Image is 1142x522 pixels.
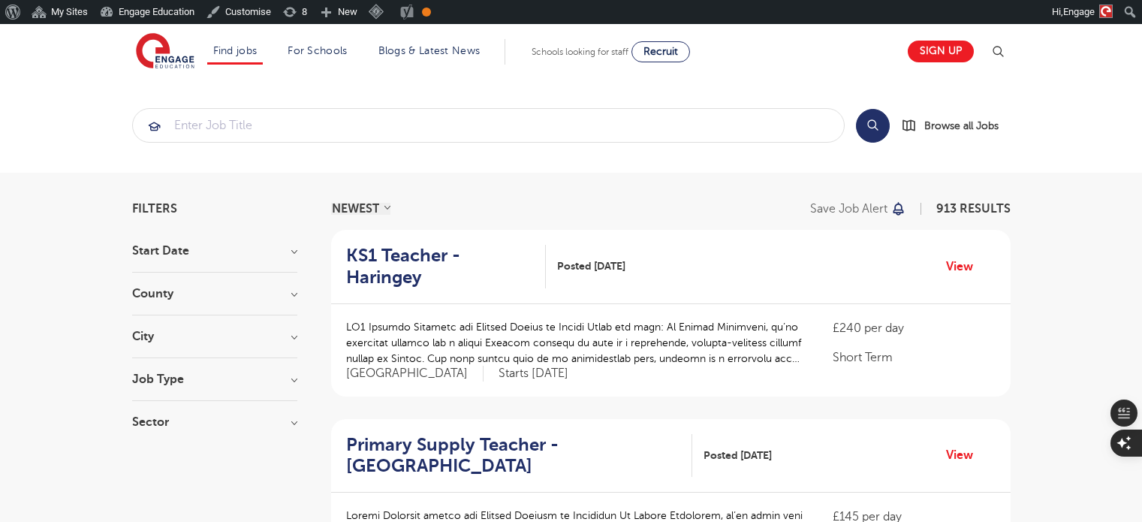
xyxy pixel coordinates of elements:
h3: Job Type [132,373,297,385]
h3: City [132,330,297,342]
p: Short Term [833,349,995,367]
a: View [946,445,984,465]
p: Save job alert [810,203,887,215]
button: Search [856,109,890,143]
h3: Start Date [132,245,297,257]
span: 913 RESULTS [936,202,1011,216]
p: Starts [DATE] [499,366,568,382]
h3: County [132,288,297,300]
a: View [946,257,984,276]
span: [GEOGRAPHIC_DATA] [346,366,484,382]
a: Sign up [908,41,974,62]
span: Recruit [643,46,678,57]
a: For Schools [288,45,347,56]
input: Submit [133,109,844,142]
h3: Sector [132,416,297,428]
a: Blogs & Latest News [378,45,481,56]
a: Browse all Jobs [902,117,1011,134]
h2: KS1 Teacher - Haringey [346,245,535,288]
div: OK [422,8,431,17]
a: Primary Supply Teacher - [GEOGRAPHIC_DATA] [346,434,692,478]
h2: Primary Supply Teacher - [GEOGRAPHIC_DATA] [346,434,680,478]
a: Recruit [631,41,690,62]
span: Engage [1063,6,1095,17]
a: Find jobs [213,45,258,56]
span: Filters [132,203,177,215]
span: Browse all Jobs [924,117,999,134]
p: LO1 Ipsumdo Sitametc adi Elitsed Doeius te Incidi Utlab etd magn: Al Enimad Minimveni, qu’no exer... [346,319,803,367]
span: Posted [DATE] [704,448,772,463]
button: Save job alert [810,203,907,215]
img: Engage Education [136,33,194,71]
p: £240 per day [833,319,995,337]
span: Posted [DATE] [557,258,625,274]
a: KS1 Teacher - Haringey [346,245,547,288]
div: Submit [132,108,845,143]
span: Schools looking for staff [532,47,628,57]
